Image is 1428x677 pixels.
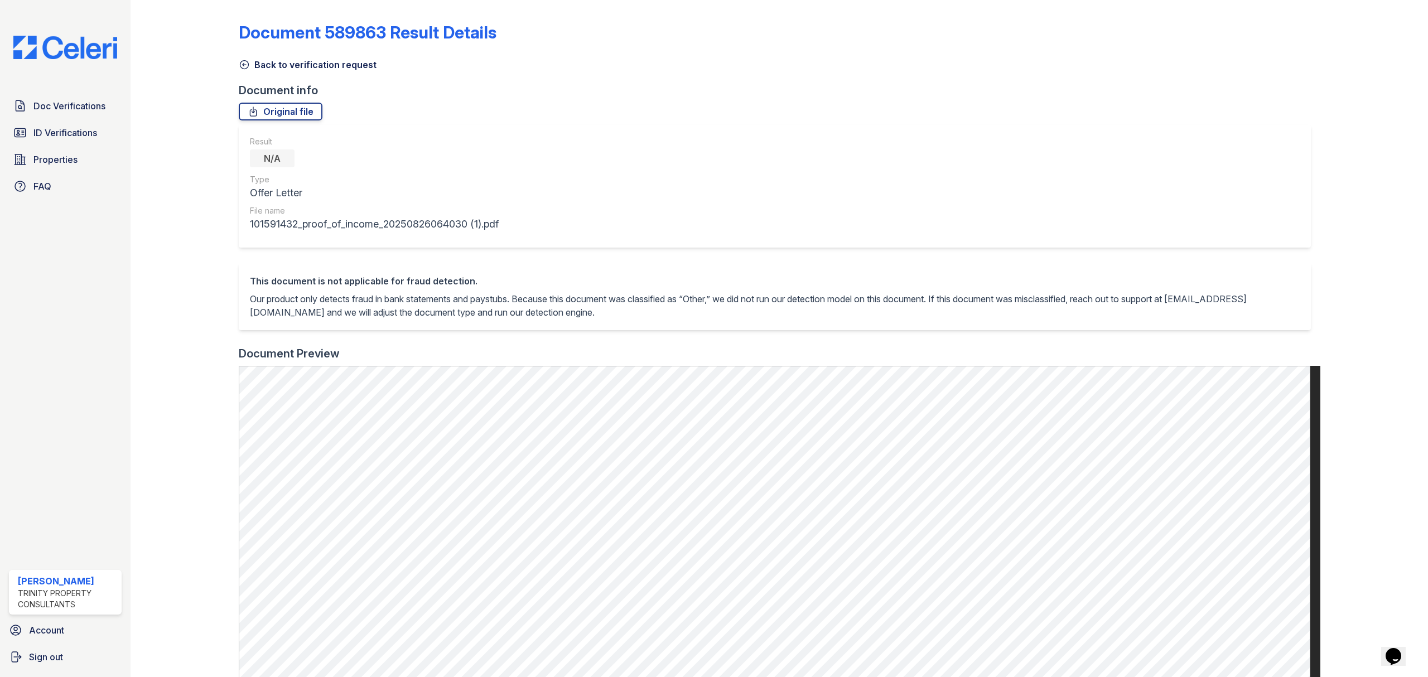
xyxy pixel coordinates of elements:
[250,174,499,185] div: Type
[9,95,122,117] a: Doc Verifications
[9,148,122,171] a: Properties
[250,185,499,201] div: Offer Letter
[4,646,126,668] a: Sign out
[33,153,78,166] span: Properties
[9,175,122,197] a: FAQ
[29,623,64,637] span: Account
[239,83,1320,98] div: Document info
[239,22,496,42] a: Document 589863 Result Details
[250,205,499,216] div: File name
[4,619,126,641] a: Account
[18,574,117,588] div: [PERSON_NAME]
[250,274,1300,288] div: This document is not applicable for fraud detection.
[239,346,340,361] div: Document Preview
[33,180,51,193] span: FAQ
[239,58,377,71] a: Back to verification request
[250,136,499,147] div: Result
[4,36,126,59] img: CE_Logo_Blue-a8612792a0a2168367f1c8372b55b34899dd931a85d93a1a3d3e32e68fde9ad4.png
[18,588,117,610] div: Trinity Property Consultants
[9,122,122,144] a: ID Verifications
[33,99,105,113] span: Doc Verifications
[29,650,63,664] span: Sign out
[239,103,322,120] a: Original file
[250,216,499,232] div: 101591432_proof_of_income_20250826064030 (1).pdf
[33,126,97,139] span: ID Verifications
[250,149,295,167] div: N/A
[250,292,1300,319] p: Our product only detects fraud in bank statements and paystubs. Because this document was classif...
[1381,632,1417,666] iframe: chat widget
